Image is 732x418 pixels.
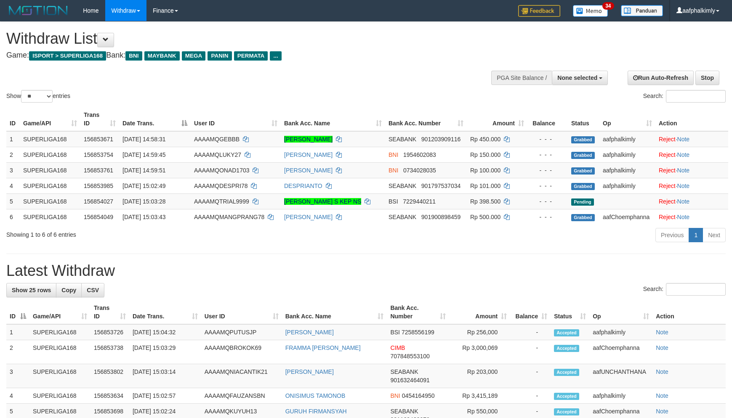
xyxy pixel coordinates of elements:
[6,388,29,404] td: 4
[129,300,201,324] th: Date Trans.: activate to sort column ascending
[144,51,180,61] span: MAYBANK
[531,182,564,190] div: - - -
[12,287,51,294] span: Show 25 rows
[6,51,479,60] h4: Game: Bank:
[531,166,564,175] div: - - -
[628,71,694,85] a: Run Auto-Refresh
[201,324,282,340] td: AAAAMQPUTUSJP
[659,136,676,143] a: Reject
[655,162,728,178] td: ·
[387,300,449,324] th: Bank Acc. Number: activate to sort column ascending
[552,71,608,85] button: None selected
[554,345,579,352] span: Accepted
[491,71,552,85] div: PGA Site Balance /
[599,147,655,162] td: aafphalkimly
[91,324,129,340] td: 156853726
[677,151,690,158] a: Note
[599,131,655,147] td: aafphalkimly
[402,392,435,399] span: Copy 0454164950 to clipboard
[510,388,551,404] td: -
[589,364,652,388] td: aafUNCHANTHANA
[6,340,29,364] td: 2
[87,287,99,294] span: CSV
[599,209,655,225] td: aafChoemphanna
[182,51,206,61] span: MEGA
[655,107,728,131] th: Action
[449,388,510,404] td: Rp 3,415,189
[589,340,652,364] td: aafChoemphanna
[568,107,599,131] th: Status
[655,193,728,209] td: ·
[421,183,460,189] span: Copy 901797537034 to clipboard
[81,283,104,297] a: CSV
[449,300,510,324] th: Amount: activate to sort column ascending
[6,364,29,388] td: 3
[656,344,668,351] a: Note
[571,167,595,175] span: Grabbed
[122,136,165,143] span: [DATE] 14:58:31
[666,283,726,296] input: Search:
[390,368,418,375] span: SEABANK
[6,283,56,297] a: Show 25 rows
[191,107,281,131] th: User ID: activate to sort column ascending
[20,162,80,178] td: SUPERLIGA168
[599,107,655,131] th: Op: activate to sort column ascending
[20,147,80,162] td: SUPERLIGA168
[551,300,589,324] th: Status: activate to sort column ascending
[80,107,119,131] th: Trans ID: activate to sort column ascending
[589,324,652,340] td: aafphalkimly
[194,183,248,189] span: AAAAMQDESPRI78
[390,392,400,399] span: BNI
[666,90,726,103] input: Search:
[571,136,595,143] span: Grabbed
[284,183,322,189] a: DESPRIANTO
[84,183,113,189] span: 156853985
[6,209,20,225] td: 6
[389,136,416,143] span: SEABANK
[21,90,53,103] select: Showentries
[6,193,20,209] td: 5
[527,107,568,131] th: Balance
[571,152,595,159] span: Grabbed
[621,5,663,16] img: panduan.png
[390,377,429,384] span: Copy 901632464091 to clipboard
[84,167,113,174] span: 156853761
[518,5,560,17] img: Feedback.jpg
[284,136,333,143] a: [PERSON_NAME]
[6,131,20,147] td: 1
[449,340,510,364] td: Rp 3,000,069
[284,214,333,220] a: [PERSON_NAME]
[656,408,668,415] a: Note
[285,344,361,351] a: FRAMMA [PERSON_NAME]
[91,340,129,364] td: 156853738
[284,167,333,174] a: [PERSON_NAME]
[389,151,398,158] span: BNI
[589,388,652,404] td: aafphalkimly
[602,2,614,10] span: 34
[234,51,268,61] span: PERMATA
[659,198,676,205] a: Reject
[571,214,595,221] span: Grabbed
[122,183,165,189] span: [DATE] 15:02:49
[285,408,347,415] a: GURUH FIRMANSYAH
[6,300,29,324] th: ID: activate to sort column descending
[390,408,418,415] span: SEABANK
[652,300,726,324] th: Action
[6,324,29,340] td: 1
[270,51,281,61] span: ...
[6,262,726,279] h1: Latest Withdraw
[571,183,595,190] span: Grabbed
[285,368,334,375] a: [PERSON_NAME]
[390,344,405,351] span: CIMB
[285,392,346,399] a: ONISIMUS TAMONOB
[194,151,241,158] span: AAAAMQLUKY27
[470,136,500,143] span: Rp 450.000
[403,151,436,158] span: Copy 1954602083 to clipboard
[643,90,726,103] label: Search:
[655,228,689,242] a: Previous
[20,209,80,225] td: SUPERLIGA168
[29,51,106,61] span: ISPORT > SUPERLIGA168
[201,364,282,388] td: AAAAMQNIACANTIK21
[643,283,726,296] label: Search:
[421,136,460,143] span: Copy 901203909116 to clipboard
